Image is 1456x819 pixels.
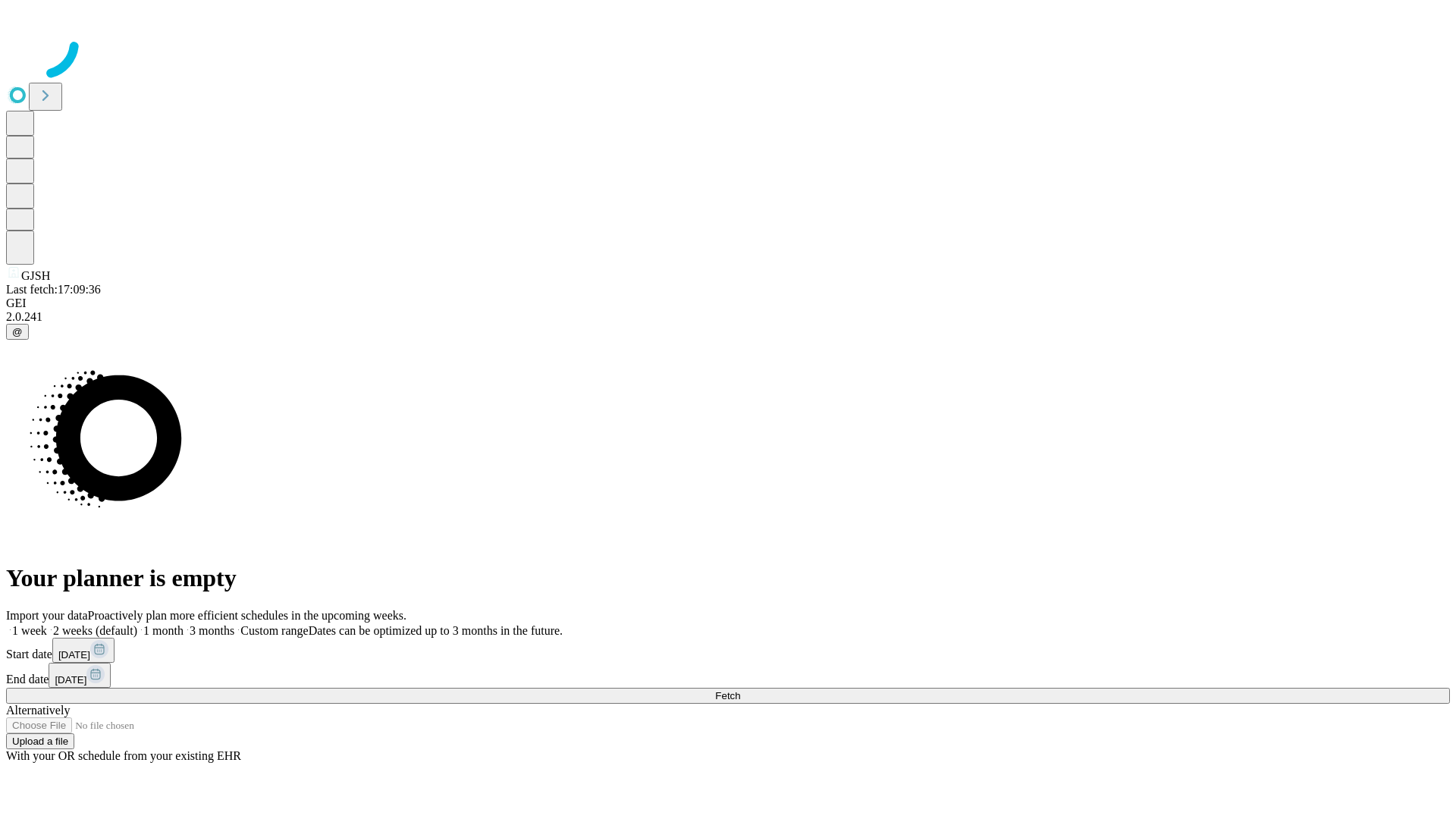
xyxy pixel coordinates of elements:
[309,624,563,637] span: Dates can be optimized up to 3 months in the future.
[6,310,1450,324] div: 2.0.241
[6,688,1450,704] button: Fetch
[190,624,234,637] span: 3 months
[6,297,1450,310] div: GEI
[6,704,70,717] span: Alternatively
[6,324,29,340] button: @
[21,269,50,282] span: GJSH
[6,663,1450,688] div: End date
[715,690,740,701] span: Fetch
[240,624,308,637] span: Custom range
[6,609,88,622] span: Import your data
[52,638,115,663] button: [DATE]
[12,624,47,637] span: 1 week
[6,733,74,749] button: Upload a file
[143,624,184,637] span: 1 month
[58,649,90,661] span: [DATE]
[6,283,101,296] span: Last fetch: 17:09:36
[53,624,137,637] span: 2 weeks (default)
[88,609,406,622] span: Proactively plan more efficient schedules in the upcoming weeks.
[6,638,1450,663] div: Start date
[49,663,111,688] button: [DATE]
[6,749,241,762] span: With your OR schedule from your existing EHR
[55,674,86,686] span: [DATE]
[6,564,1450,592] h1: Your planner is empty
[12,326,23,337] span: @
